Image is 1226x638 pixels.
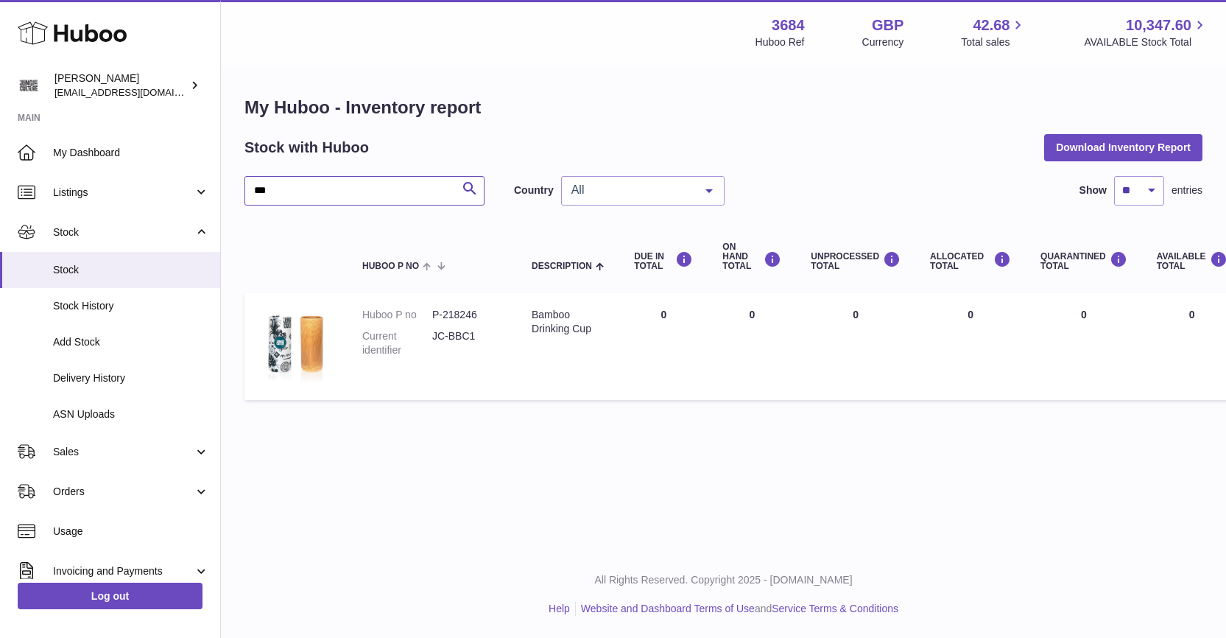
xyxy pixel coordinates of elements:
div: ON HAND Total [722,242,781,272]
dd: P-218246 [432,308,502,322]
span: All [568,183,694,197]
div: [PERSON_NAME] [54,71,187,99]
p: All Rights Reserved. Copyright 2025 - [DOMAIN_NAME] [233,573,1214,587]
label: Country [514,183,554,197]
span: Usage [53,525,209,539]
td: 0 [708,293,796,400]
dd: JC-BBC1 [432,329,502,357]
span: entries [1172,183,1202,197]
h2: Stock with Huboo [244,138,369,158]
div: Bamboo Drinking Cup [532,308,605,336]
span: 0 [1081,309,1087,320]
span: Add Stock [53,335,209,349]
span: Sales [53,445,194,459]
h1: My Huboo - Inventory report [244,96,1202,119]
div: Currency [862,35,904,49]
img: product image [259,308,333,382]
button: Download Inventory Report [1044,134,1202,161]
img: theinternationalventure@gmail.com [18,74,40,97]
strong: 3684 [772,15,805,35]
a: Service Terms & Conditions [772,603,898,614]
div: UNPROCESSED Total [811,251,901,271]
div: DUE IN TOTAL [634,251,693,271]
span: 42.68 [973,15,1010,35]
a: 10,347.60 AVAILABLE Stock Total [1084,15,1208,49]
span: Total sales [961,35,1026,49]
span: Stock [53,225,194,239]
td: 0 [796,293,915,400]
span: AVAILABLE Stock Total [1084,35,1208,49]
div: ALLOCATED Total [930,251,1011,271]
dt: Current identifier [362,329,432,357]
a: Log out [18,583,202,609]
dt: Huboo P no [362,308,432,322]
span: 10,347.60 [1126,15,1191,35]
span: Invoicing and Payments [53,564,194,578]
label: Show [1079,183,1107,197]
a: 42.68 Total sales [961,15,1026,49]
span: Delivery History [53,371,209,385]
span: Stock History [53,299,209,313]
li: and [576,602,898,616]
div: Huboo Ref [755,35,805,49]
span: Listings [53,186,194,200]
span: Orders [53,485,194,499]
span: [EMAIL_ADDRESS][DOMAIN_NAME] [54,86,216,98]
span: Description [532,262,592,271]
td: 0 [915,293,1026,400]
a: Help [549,603,570,614]
span: Stock [53,263,209,277]
span: My Dashboard [53,146,209,160]
span: Huboo P no [362,262,419,271]
a: Website and Dashboard Terms of Use [581,603,755,614]
td: 0 [619,293,708,400]
strong: GBP [872,15,903,35]
div: QUARANTINED Total [1040,251,1127,271]
span: ASN Uploads [53,407,209,421]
